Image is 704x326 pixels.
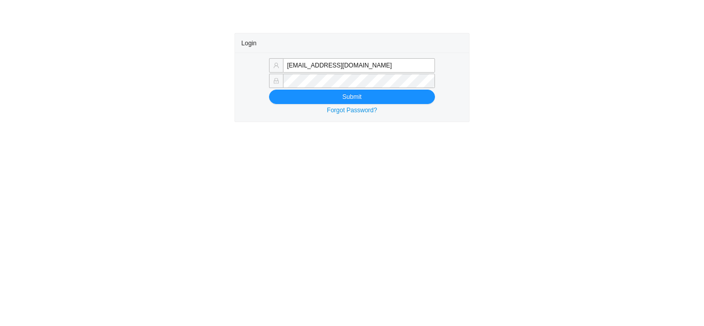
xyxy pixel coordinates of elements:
span: Submit [342,92,361,102]
span: user [273,62,279,68]
input: Email [283,58,435,73]
button: Submit [269,90,435,104]
span: lock [273,78,279,84]
div: Login [241,33,462,53]
a: Forgot Password? [327,107,377,114]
